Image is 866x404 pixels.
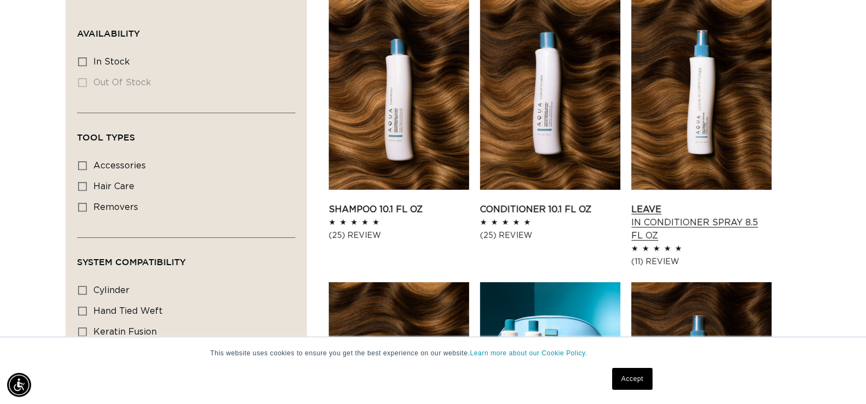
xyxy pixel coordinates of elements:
a: Conditioner 10.1 fl oz [480,203,620,216]
span: hair care [93,182,134,191]
span: cylinder [93,286,129,295]
summary: Tool Types (0 selected) [77,113,295,153]
span: Availability [77,28,140,38]
span: Tool Types [77,132,135,142]
div: Accessibility Menu [7,373,31,397]
a: Learn more about our Cookie Policy. [470,349,588,357]
a: Accept [612,368,653,390]
summary: System Compatibility (0 selected) [77,238,295,277]
summary: Availability (0 selected) [77,9,295,49]
span: System Compatibility [77,257,186,267]
span: keratin fusion [93,327,157,336]
span: hand tied weft [93,307,163,315]
a: Leave In Conditioner Spray 8.5 fl oz [631,203,772,242]
a: Shampoo 10.1 fl oz [329,203,469,216]
iframe: Chat Widget [811,352,866,404]
span: accessories [93,161,146,170]
span: removers [93,203,138,212]
span: In stock [93,57,130,66]
p: This website uses cookies to ensure you get the best experience on our website. [210,348,656,358]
